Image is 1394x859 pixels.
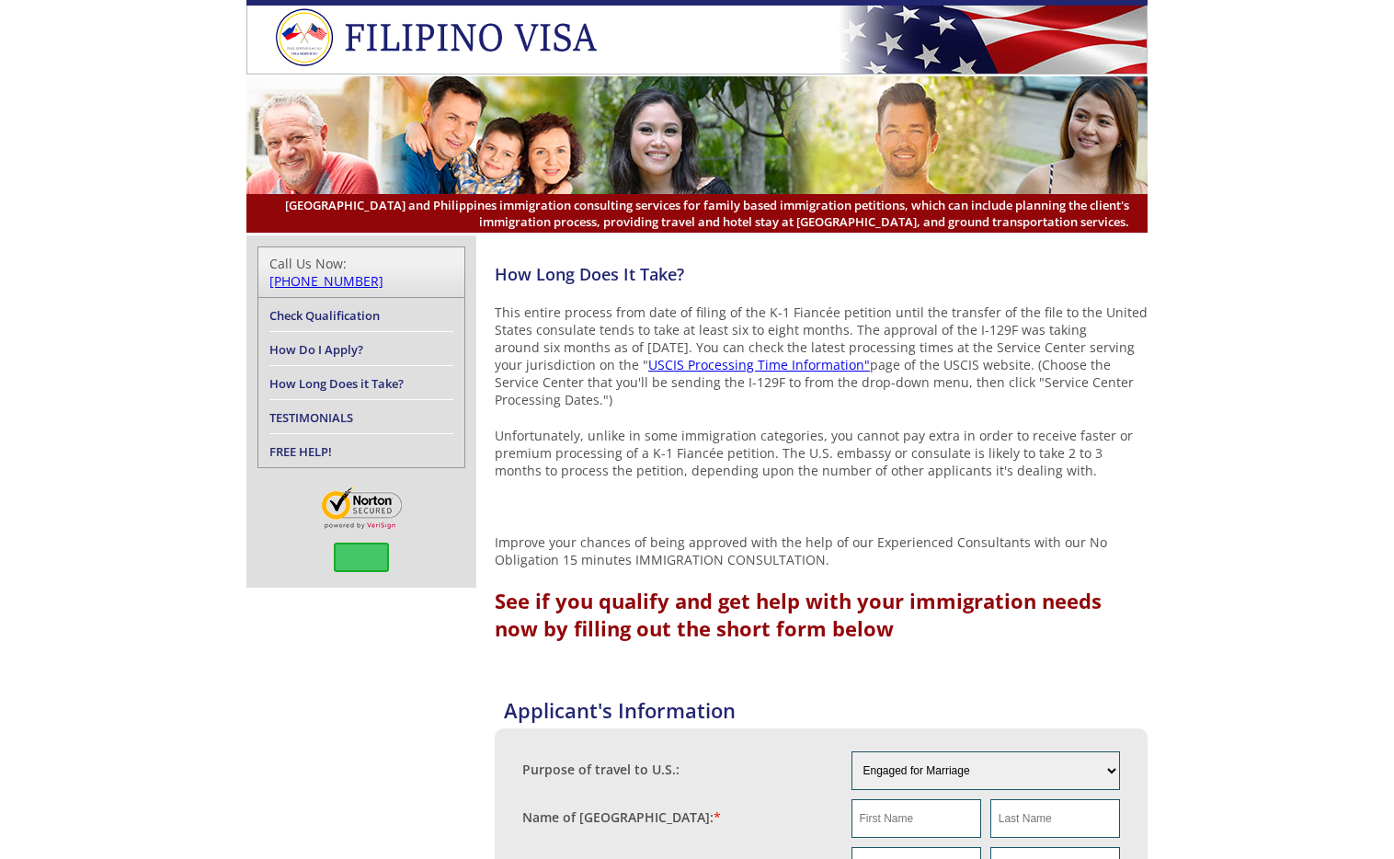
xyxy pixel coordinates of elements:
strong: See if you qualify and get help with your immigration needs now by filling out the short form below [495,587,1102,642]
a: USCIS Processing Time Information" [648,356,870,373]
a: TESTIMONIALS [269,409,353,426]
a: How Long Does it Take? [269,375,404,392]
p: Improve your chances of being approved with the help of our Experienced Consultants with our No O... [495,533,1148,568]
a: FREE HELP! [269,443,332,460]
span: [GEOGRAPHIC_DATA] and Philippines immigration consulting services for family based immigration pe... [265,197,1129,230]
input: Last Name [990,799,1120,838]
a: [PHONE_NUMBER] [269,272,383,290]
label: Name of [GEOGRAPHIC_DATA]: [522,808,721,826]
input: First Name [851,799,981,838]
div: Call Us Now: [269,255,453,290]
p: Unfortunately, unlike in some immigration categories, you cannot pay extra in order to receive fa... [495,427,1148,479]
h4: How Long Does It Take? [495,263,1148,285]
a: How Do I Apply? [269,341,363,358]
p: This entire process from date of filing of the K-1 Fiancée petition until the transfer of the fil... [495,304,1148,408]
a: Check Qualification [269,307,380,324]
h4: Applicant's Information [504,696,1148,724]
label: Purpose of travel to U.S.: [522,761,680,778]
